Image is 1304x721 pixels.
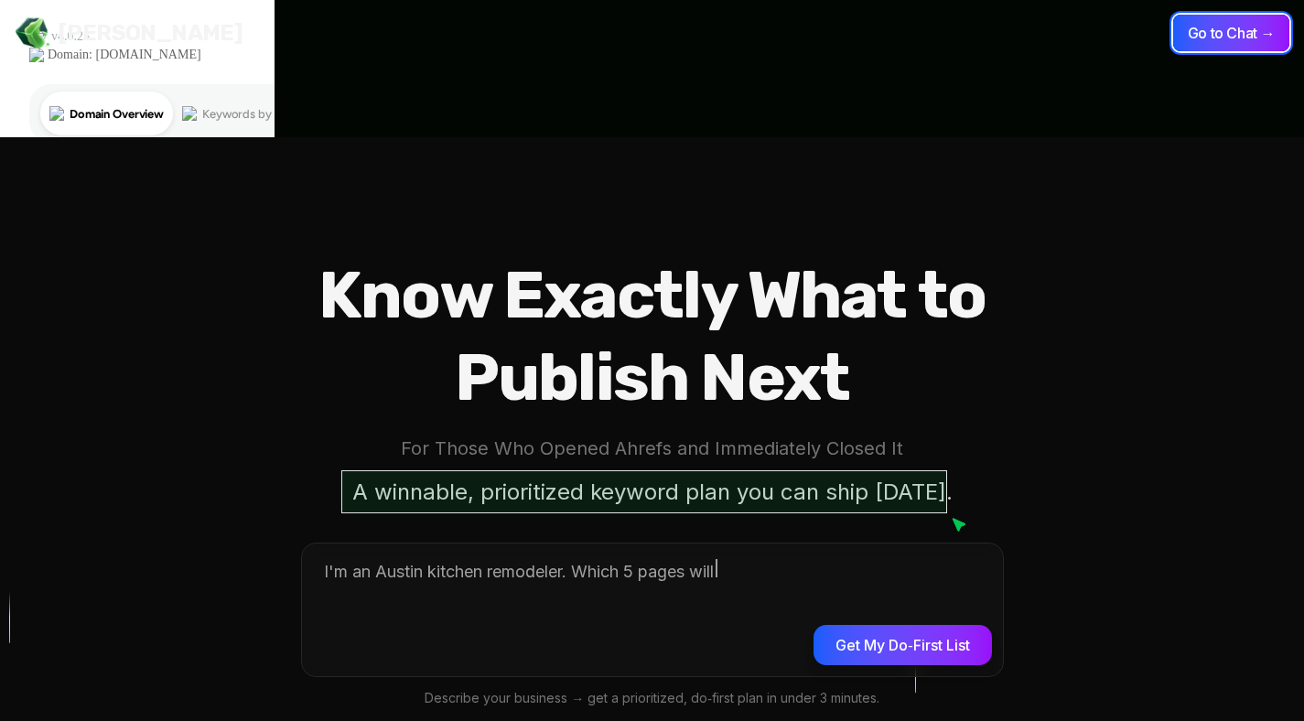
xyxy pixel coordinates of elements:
div: v 4.0.25 [51,29,90,44]
img: tab_domain_overview_orange.svg [49,106,64,121]
button: Go to Chat → [1173,15,1289,51]
div: Domain: [DOMAIN_NAME] [48,48,201,62]
p: A winnable, prioritized keyword plan you can ship [DATE]. [341,470,964,513]
img: logo_orange.svg [29,29,44,44]
div: Domain Overview [70,108,164,120]
img: website_grey.svg [29,48,44,62]
h1: Know Exactly What to Publish Next [242,254,1062,419]
span: [PERSON_NAME] [59,18,242,48]
img: Jello SEO Logo [15,15,51,51]
img: tab_keywords_by_traffic_grey.svg [182,106,197,121]
button: Get My Do‑First List [814,625,991,665]
p: Describe your business → get a prioritized, do‑first plan in under 3 minutes. [301,688,1004,709]
div: Keywords by Traffic [202,108,308,120]
p: For Those Who Opened Ahrefs and Immediately Closed It [242,434,1062,464]
a: Go to Chat → [1173,24,1289,42]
